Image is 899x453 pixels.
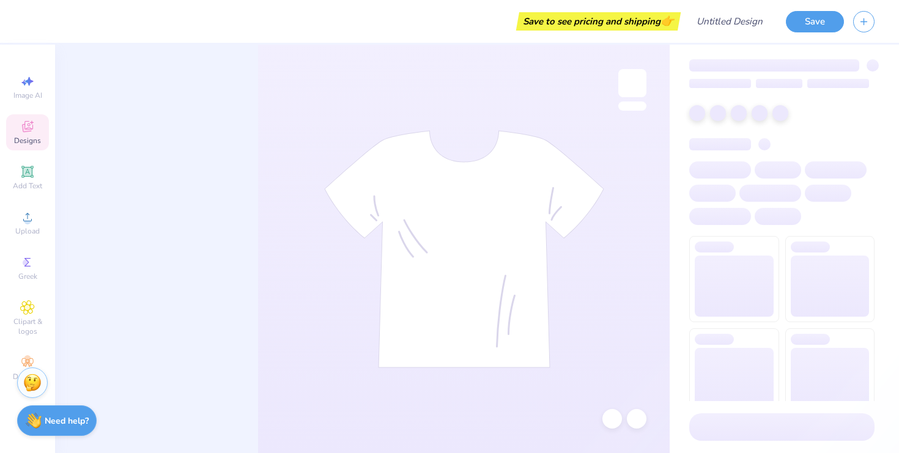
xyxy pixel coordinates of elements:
[519,12,678,31] div: Save to see pricing and shipping
[687,9,777,34] input: Untitled Design
[13,181,42,191] span: Add Text
[13,372,42,381] span: Decorate
[14,136,41,145] span: Designs
[18,271,37,281] span: Greek
[786,11,844,32] button: Save
[660,13,674,28] span: 👉
[6,317,49,336] span: Clipart & logos
[13,90,42,100] span: Image AI
[15,226,40,236] span: Upload
[324,130,604,368] img: tee-skeleton.svg
[45,415,89,427] strong: Need help?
